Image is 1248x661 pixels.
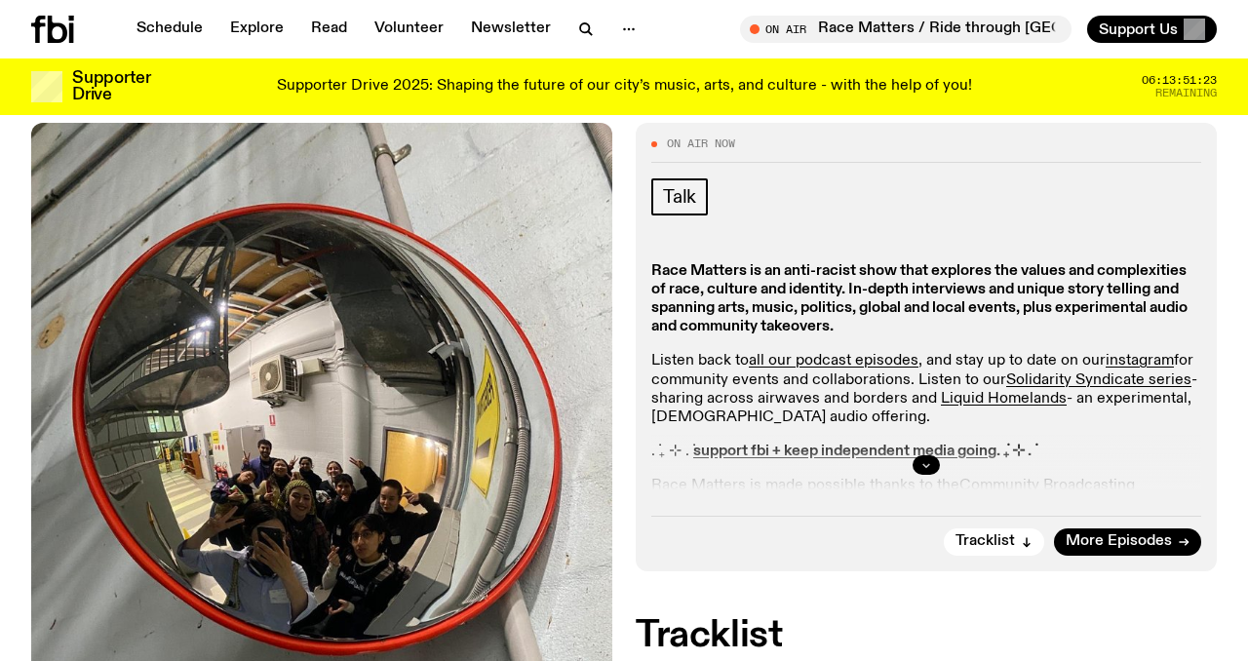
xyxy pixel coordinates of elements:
[277,78,972,96] p: Supporter Drive 2025: Shaping the future of our city’s music, arts, and culture - with the help o...
[1106,353,1174,369] a: instagram
[1006,372,1191,388] a: Solidarity Syndicate series
[667,138,735,149] span: On Air Now
[955,534,1015,549] span: Tracklist
[1087,16,1217,43] button: Support Us
[663,186,696,208] span: Talk
[1142,75,1217,86] span: 06:13:51:23
[218,16,295,43] a: Explore
[944,528,1044,556] button: Tracklist
[651,178,708,215] a: Talk
[1054,528,1201,556] a: More Episodes
[459,16,563,43] a: Newsletter
[740,16,1072,43] button: On AirRace Matters / Ride through [GEOGRAPHIC_DATA] and [GEOGRAPHIC_DATA]
[125,16,214,43] a: Schedule
[299,16,359,43] a: Read
[651,263,1188,335] strong: Race Matters is an anti-racist show that explores the values and complexities of race, culture an...
[363,16,455,43] a: Volunteer
[1155,88,1217,98] span: Remaining
[941,391,1067,407] a: Liquid Homelands
[749,353,918,369] a: all our podcast episodes
[1066,534,1172,549] span: More Episodes
[636,618,1217,653] h2: Tracklist
[651,352,1201,427] p: Listen back to , and stay up to date on our for community events and collaborations. Listen to ou...
[1099,20,1178,38] span: Support Us
[72,70,150,103] h3: Supporter Drive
